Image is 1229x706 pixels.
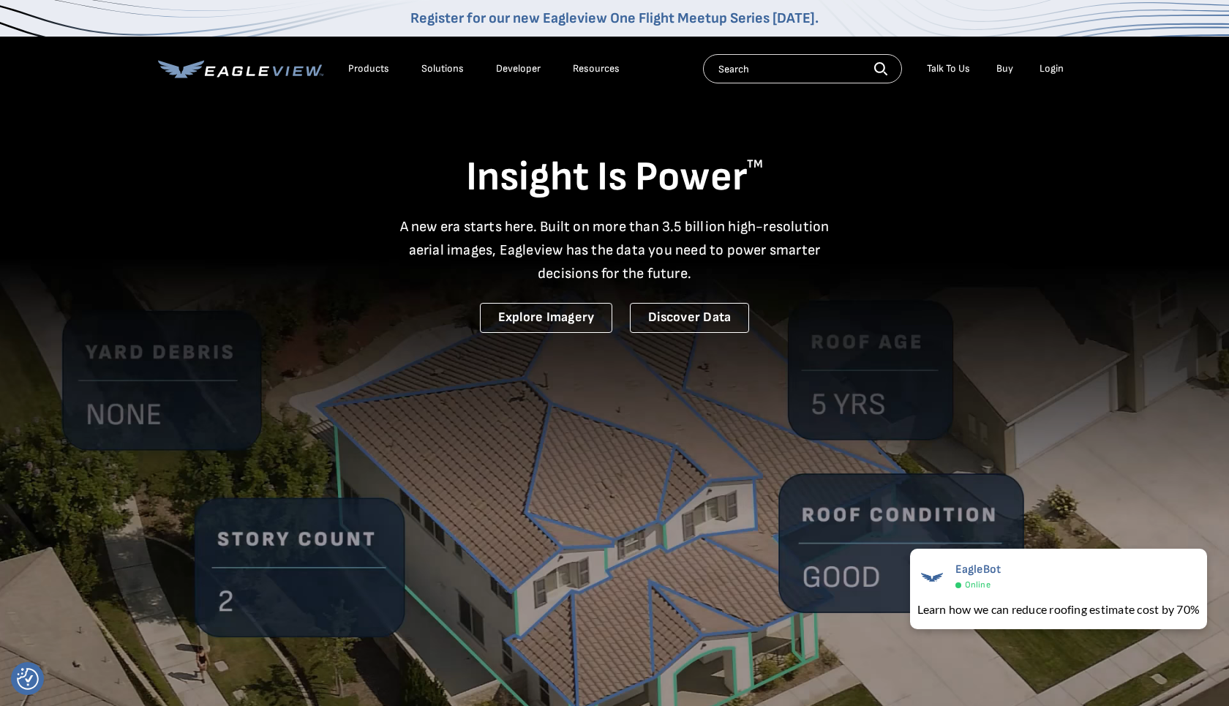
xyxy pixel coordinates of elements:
[996,62,1013,75] a: Buy
[496,62,541,75] a: Developer
[927,62,970,75] div: Talk To Us
[1040,62,1064,75] div: Login
[630,303,749,333] a: Discover Data
[917,601,1200,618] div: Learn how we can reduce roofing estimate cost by 70%
[955,563,1001,577] span: EagleBot
[917,563,947,592] img: EagleBot
[480,303,613,333] a: Explore Imagery
[747,157,763,171] sup: TM
[17,668,39,690] img: Revisit consent button
[410,10,819,27] a: Register for our new Eagleview One Flight Meetup Series [DATE].
[17,668,39,690] button: Consent Preferences
[391,215,838,285] p: A new era starts here. Built on more than 3.5 billion high-resolution aerial images, Eagleview ha...
[573,62,620,75] div: Resources
[421,62,464,75] div: Solutions
[348,62,389,75] div: Products
[703,54,902,83] input: Search
[965,579,991,590] span: Online
[158,152,1071,203] h1: Insight Is Power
